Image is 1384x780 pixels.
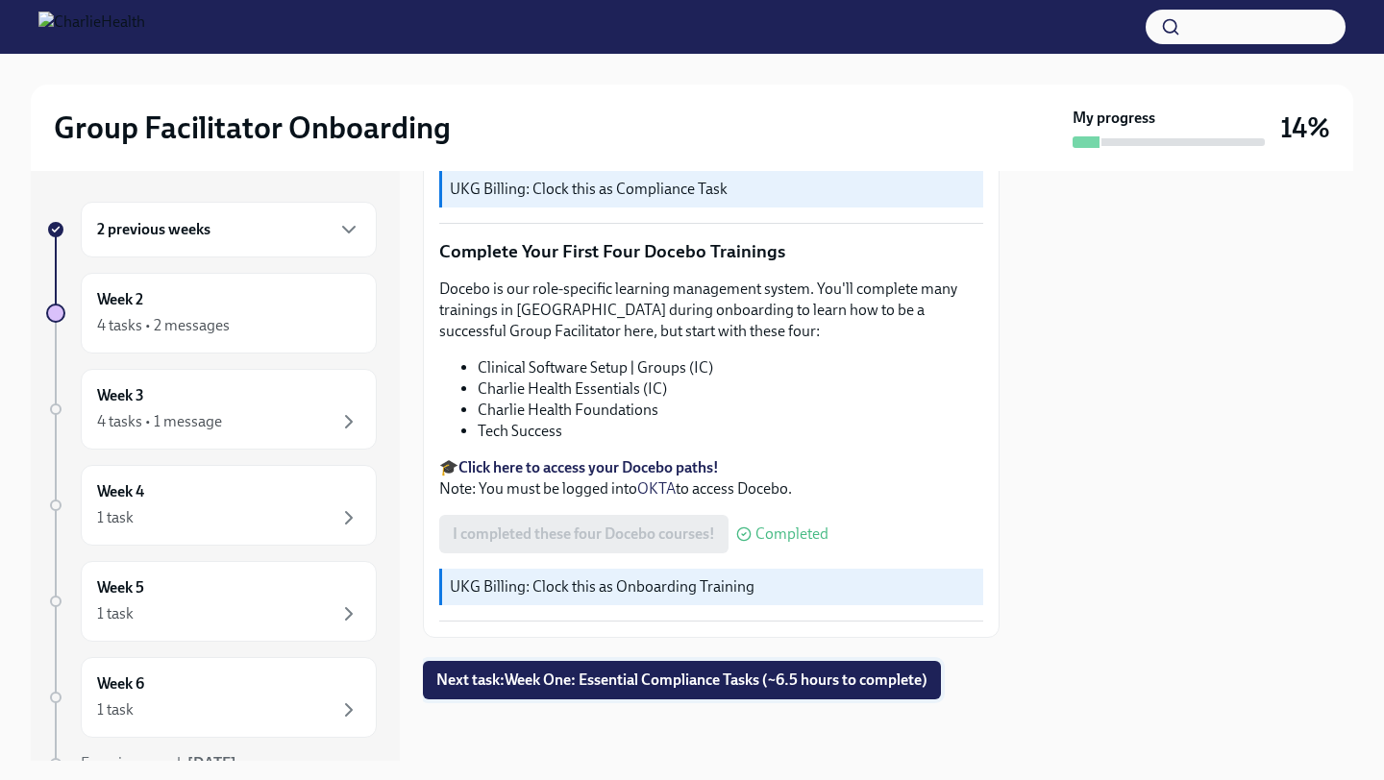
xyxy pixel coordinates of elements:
[478,357,983,378] li: Clinical Software Setup | Groups (IC)
[97,219,210,240] h6: 2 previous weeks
[97,411,222,432] div: 4 tasks • 1 message
[81,202,377,257] div: 2 previous weeks
[81,754,236,772] span: Experience ends
[97,315,230,336] div: 4 tasks • 2 messages
[439,239,983,264] p: Complete Your First Four Docebo Trainings
[450,179,976,200] p: UKG Billing: Clock this as Compliance Task
[478,421,983,442] li: Tech Success
[423,661,941,699] button: Next task:Week One: Essential Compliance Tasks (~6.5 hours to complete)
[97,699,134,720] div: 1 task
[97,289,143,310] h6: Week 2
[436,670,927,690] span: Next task : Week One: Essential Compliance Tasks (~6.5 hours to complete)
[755,526,828,542] span: Completed
[450,576,976,597] p: UKG Billing: Clock this as Onboarding Training
[97,507,134,528] div: 1 task
[439,457,983,500] p: 🎓 Note: You must be logged into to access Docebo.
[458,458,719,476] a: Click here to access your Docebo paths!
[478,400,983,421] li: Charlie Health Foundations
[46,561,377,642] a: Week 51 task
[46,369,377,450] a: Week 34 tasks • 1 message
[46,657,377,738] a: Week 61 task
[1280,110,1330,145] h3: 14%
[97,481,144,502] h6: Week 4
[46,273,377,353] a: Week 24 tasks • 2 messages
[46,465,377,546] a: Week 41 task
[97,603,134,624] div: 1 task
[97,577,144,598] h6: Week 5
[1073,108,1155,129] strong: My progress
[478,378,983,400] li: Charlie Health Essentials (IC)
[38,12,145,42] img: CharlieHealth
[97,673,144,695] h6: Week 6
[187,754,236,772] strong: [DATE]
[439,279,983,342] p: Docebo is our role-specific learning management system. You'll complete many trainings in [GEOGRA...
[97,385,144,406] h6: Week 3
[637,479,676,498] a: OKTA
[54,109,451,147] h2: Group Facilitator Onboarding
